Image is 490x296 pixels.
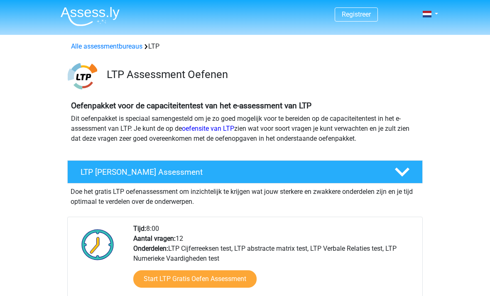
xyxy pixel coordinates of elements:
[133,225,146,232] b: Tijd:
[64,160,426,183] a: LTP [PERSON_NAME] Assessment
[133,235,176,242] b: Aantal vragen:
[71,114,419,144] p: Dit oefenpakket is speciaal samengesteld om je zo goed mogelijk voor te bereiden op de capaciteit...
[71,42,142,50] a: Alle assessmentbureaus
[71,101,311,110] b: Oefenpakket voor de capaciteitentest van het e-assessment van LTP
[342,10,371,18] a: Registreer
[68,42,422,51] div: LTP
[133,270,257,288] a: Start LTP Gratis Oefen Assessment
[107,68,416,81] h3: LTP Assessment Oefenen
[61,7,120,26] img: Assessly
[182,125,234,132] a: oefensite van LTP
[133,245,168,252] b: Onderdelen:
[81,167,381,177] h4: LTP [PERSON_NAME] Assessment
[77,224,119,265] img: Klok
[67,183,423,207] div: Doe het gratis LTP oefenassessment om inzichtelijk te krijgen wat jouw sterkere en zwakkere onder...
[68,61,97,91] img: ltp.png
